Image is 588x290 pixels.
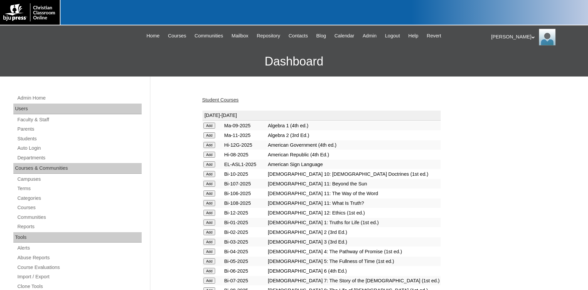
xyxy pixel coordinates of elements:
[203,268,215,274] input: Add
[203,278,215,284] input: Add
[427,32,441,40] span: Revert
[223,228,267,237] td: Bi-02-2025
[202,97,239,103] a: Student Courses
[203,171,215,177] input: Add
[223,266,267,276] td: Bi-06-2025
[165,32,190,40] a: Courses
[223,131,267,140] td: Ma-11-2025
[203,200,215,206] input: Add
[267,237,441,247] td: [DEMOGRAPHIC_DATA] 3 (3rd Ed.)
[17,203,142,212] a: Courses
[223,237,267,247] td: Bi-03-2025
[146,32,159,40] span: Home
[143,32,163,40] a: Home
[17,125,142,133] a: Parents
[267,228,441,237] td: [DEMOGRAPHIC_DATA] 2 (3rd Ed.)
[203,239,215,245] input: Add
[385,32,400,40] span: Logout
[313,32,329,40] a: Blog
[267,160,441,169] td: American Sign Language
[359,32,380,40] a: Admin
[331,32,357,40] a: Calendar
[223,160,267,169] td: EL-ASL1-2025
[423,32,444,40] a: Revert
[17,144,142,152] a: Auto Login
[13,104,142,114] div: Users
[267,257,441,266] td: [DEMOGRAPHIC_DATA] 5: The Fullness of Time (1st ed.)
[17,213,142,222] a: Communities
[223,179,267,188] td: Bi-107-2025
[267,150,441,159] td: American Republic (4th Ed.)
[3,46,585,77] h3: Dashboard
[203,161,215,167] input: Add
[17,194,142,202] a: Categories
[267,266,441,276] td: [DEMOGRAPHIC_DATA] 6 (4th Ed.)
[408,32,418,40] span: Help
[191,32,227,40] a: Communities
[17,184,142,193] a: Terms
[168,32,186,40] span: Courses
[17,116,142,124] a: Faculty & Staff
[203,123,215,129] input: Add
[17,175,142,183] a: Campuses
[203,229,215,235] input: Add
[254,32,284,40] a: Repository
[267,179,441,188] td: [DEMOGRAPHIC_DATA] 11: Beyond the Sun
[267,247,441,256] td: [DEMOGRAPHIC_DATA] 4: The Pathway of Promise (1st ed.)
[232,32,249,40] span: Mailbox
[223,276,267,285] td: Bi-07-2025
[267,198,441,208] td: [DEMOGRAPHIC_DATA] 11: What Is Truth?
[223,189,267,198] td: Bi-106-2025
[223,198,267,208] td: Bi-108-2025
[13,163,142,174] div: Courses & Communities
[17,154,142,162] a: Departments
[203,210,215,216] input: Add
[17,254,142,262] a: Abuse Reports
[267,276,441,285] td: [DEMOGRAPHIC_DATA] 7: The Story of the [DEMOGRAPHIC_DATA] (1st ed.)
[17,263,142,272] a: Course Evaluations
[17,273,142,281] a: Import / Export
[491,29,581,45] div: [PERSON_NAME]
[289,32,308,40] span: Contacts
[405,32,422,40] a: Help
[382,32,403,40] a: Logout
[3,3,56,21] img: logo-white.png
[194,32,223,40] span: Communities
[203,132,215,138] input: Add
[223,257,267,266] td: Bi-05-2025
[223,169,267,179] td: Bi-10-2025
[223,218,267,227] td: Bi-01-2025
[17,94,142,102] a: Admin Home
[363,32,377,40] span: Admin
[203,190,215,196] input: Add
[17,244,142,252] a: Alerts
[316,32,326,40] span: Blog
[202,111,441,121] td: [DATE]-[DATE]
[203,220,215,226] input: Add
[223,247,267,256] td: Bi-04-2025
[17,223,142,231] a: Reports
[257,32,280,40] span: Repository
[267,208,441,217] td: [DEMOGRAPHIC_DATA] 12: Ethics (1st ed.)
[223,121,267,130] td: Ma-09-2025
[334,32,354,40] span: Calendar
[203,142,215,148] input: Add
[203,181,215,187] input: Add
[267,218,441,227] td: [DEMOGRAPHIC_DATA] 1: Truths for Life (1st ed.)
[223,140,267,150] td: Hi-12G-2025
[267,189,441,198] td: [DEMOGRAPHIC_DATA] 11: The Way of the Word
[203,152,215,158] input: Add
[203,258,215,264] input: Add
[267,140,441,150] td: American Government (4th ed.)
[267,169,441,179] td: [DEMOGRAPHIC_DATA] 10: [DEMOGRAPHIC_DATA] Doctrines (1st ed.)
[267,121,441,130] td: Algebra 1 (4th ed.)
[539,29,556,45] img: Karen Lawton
[13,232,142,243] div: Tools
[223,150,267,159] td: Hi-08-2025
[17,135,142,143] a: Students
[203,249,215,255] input: Add
[285,32,311,40] a: Contacts
[267,131,441,140] td: Algebra 2 (3rd Ed.)
[223,208,267,217] td: Bi-12-2025
[228,32,252,40] a: Mailbox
